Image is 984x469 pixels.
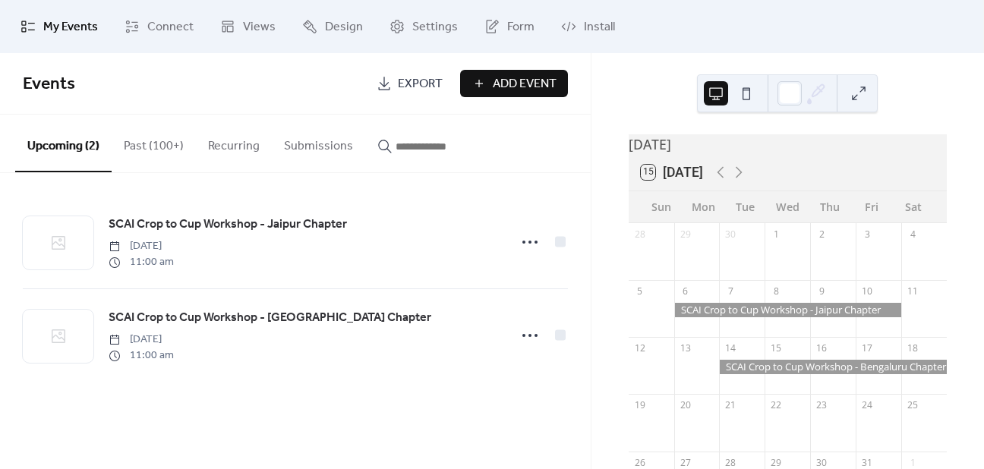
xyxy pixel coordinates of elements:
[147,18,194,36] span: Connect
[473,6,546,47] a: Form
[861,399,874,412] div: 24
[724,399,737,412] div: 21
[767,191,809,222] div: Wed
[861,342,874,355] div: 17
[412,18,458,36] span: Settings
[770,456,783,469] div: 29
[629,134,947,154] div: [DATE]
[243,18,276,36] span: Views
[584,18,615,36] span: Install
[907,342,919,355] div: 18
[815,228,828,241] div: 2
[850,191,892,222] div: Fri
[815,456,828,469] div: 30
[907,285,919,298] div: 11
[770,399,783,412] div: 22
[109,348,174,364] span: 11:00 am
[770,228,783,241] div: 1
[809,191,850,222] div: Thu
[893,191,935,222] div: Sat
[43,18,98,36] span: My Events
[907,456,919,469] div: 1
[109,238,174,254] span: [DATE]
[724,228,737,241] div: 30
[815,342,828,355] div: 16
[724,456,737,469] div: 28
[23,68,75,101] span: Events
[109,308,431,328] a: SCAI Crop to Cup Workshop - [GEOGRAPHIC_DATA] Chapter
[815,399,828,412] div: 23
[861,228,874,241] div: 3
[15,115,112,172] button: Upcoming (2)
[641,191,683,222] div: Sun
[683,191,724,222] div: Mon
[679,342,692,355] div: 13
[719,360,947,373] div: SCAI Crop to Cup Workshop - Bengaluru Chapter
[109,332,174,348] span: [DATE]
[633,285,646,298] div: 5
[365,70,454,97] a: Export
[507,18,535,36] span: Form
[679,285,692,298] div: 6
[109,215,347,234] a: SCAI Crop to Cup Workshop - Jaipur Chapter
[861,285,874,298] div: 10
[679,228,692,241] div: 29
[460,70,568,97] button: Add Event
[633,399,646,412] div: 19
[633,456,646,469] div: 26
[907,228,919,241] div: 4
[196,115,272,171] button: Recurring
[109,254,174,270] span: 11:00 am
[633,228,646,241] div: 28
[398,75,443,93] span: Export
[550,6,626,47] a: Install
[724,285,737,298] div: 7
[674,303,902,316] div: SCAI Crop to Cup Workshop - Jaipur Chapter
[724,342,737,355] div: 14
[861,456,874,469] div: 31
[378,6,469,47] a: Settings
[109,216,347,234] span: SCAI Crop to Cup Workshop - Jaipur Chapter
[291,6,374,47] a: Design
[724,191,766,222] div: Tue
[679,456,692,469] div: 27
[679,399,692,412] div: 20
[633,342,646,355] div: 12
[113,6,205,47] a: Connect
[815,285,828,298] div: 9
[907,399,919,412] div: 25
[770,285,783,298] div: 8
[272,115,365,171] button: Submissions
[109,309,431,327] span: SCAI Crop to Cup Workshop - [GEOGRAPHIC_DATA] Chapter
[770,342,783,355] div: 15
[209,6,287,47] a: Views
[9,6,109,47] a: My Events
[493,75,557,93] span: Add Event
[325,18,363,36] span: Design
[635,161,709,184] button: 15[DATE]
[112,115,196,171] button: Past (100+)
